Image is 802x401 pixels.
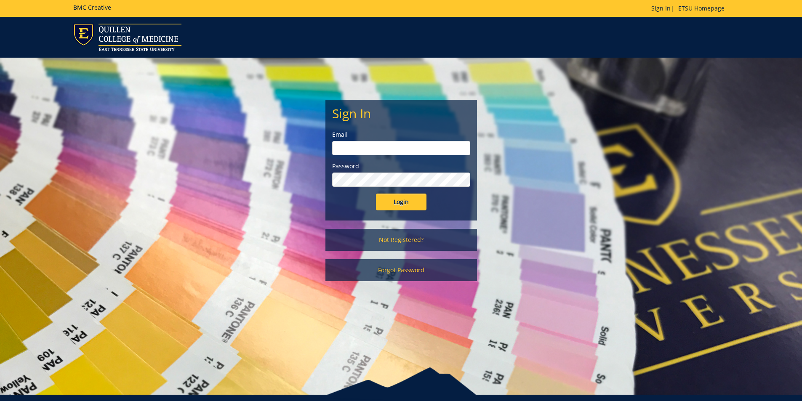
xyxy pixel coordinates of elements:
[73,4,111,11] h5: BMC Creative
[332,162,470,170] label: Password
[325,259,477,281] a: Forgot Password
[651,4,729,13] p: |
[325,229,477,251] a: Not Registered?
[332,130,470,139] label: Email
[674,4,729,12] a: ETSU Homepage
[332,106,470,120] h2: Sign In
[376,194,426,210] input: Login
[651,4,671,12] a: Sign In
[73,24,181,51] img: ETSU logo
